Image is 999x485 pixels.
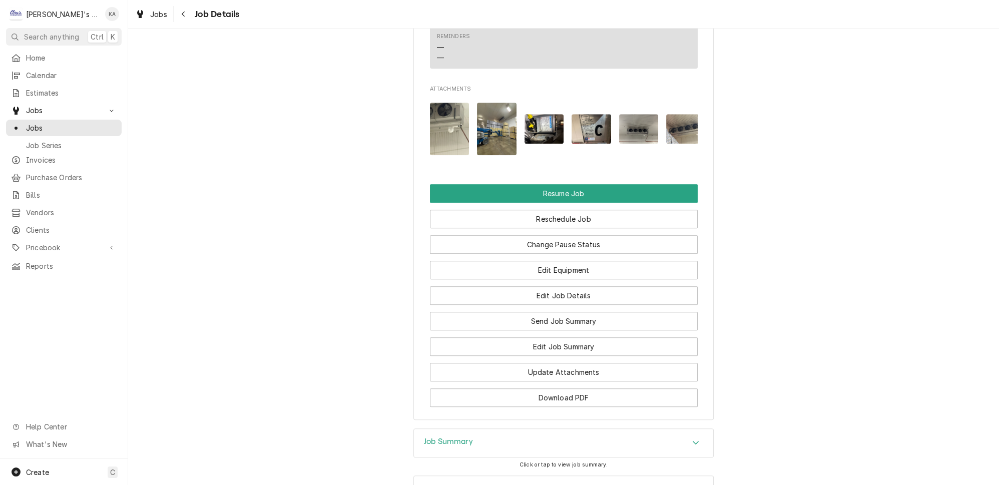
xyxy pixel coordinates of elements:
[430,312,698,330] button: Send Job Summary
[26,439,116,449] span: What's New
[430,363,698,381] button: Update Attachments
[430,228,698,254] div: Button Group Row
[26,421,116,432] span: Help Center
[430,279,698,305] div: Button Group Row
[437,53,444,63] div: —
[437,42,444,53] div: —
[26,105,102,116] span: Jobs
[430,85,698,93] span: Attachments
[131,6,171,23] a: Jobs
[111,32,115,42] span: K
[477,103,517,155] img: iwJ1JgcHSnunNdvDuWCS
[430,184,698,203] button: Resume Job
[619,114,659,144] img: TXnwiPHqSqKeo9aiIPPX
[105,7,119,21] div: KA
[6,152,122,168] a: Invoices
[6,50,122,66] a: Home
[26,123,117,133] span: Jobs
[26,172,117,183] span: Purchase Orders
[430,184,698,203] div: Button Group Row
[6,204,122,221] a: Vendors
[430,103,469,155] img: 5dbxd1YQtSC5B4rKAX0l
[430,381,698,407] div: Button Group Row
[572,114,611,144] img: kGMBGlbCRAWyHwUxViyZ
[430,203,698,228] div: Button Group Row
[430,286,698,305] button: Edit Job Details
[9,7,23,21] div: Clay's Refrigeration's Avatar
[26,9,100,20] div: [PERSON_NAME]'s Refrigeration
[430,184,698,407] div: Button Group
[26,88,117,98] span: Estimates
[26,140,117,151] span: Job Series
[6,239,122,256] a: Go to Pricebook
[26,190,117,200] span: Bills
[9,7,23,21] div: C
[6,258,122,274] a: Reports
[26,261,117,271] span: Reports
[525,114,564,144] img: xnyp0wFkQbGHQHjqMXUq
[192,8,240,21] span: Job Details
[414,429,713,457] div: Accordion Header
[430,261,698,279] button: Edit Equipment
[430,337,698,356] button: Edit Job Summary
[6,169,122,186] a: Purchase Orders
[414,429,713,457] button: Accordion Details Expand Trigger
[520,461,608,468] span: Click or tap to view job summary.
[6,222,122,238] a: Clients
[6,120,122,136] a: Jobs
[150,9,167,20] span: Jobs
[26,70,117,81] span: Calendar
[6,102,122,119] a: Go to Jobs
[6,67,122,84] a: Calendar
[105,7,119,21] div: Korey Austin's Avatar
[91,32,104,42] span: Ctrl
[26,53,117,63] span: Home
[430,210,698,228] button: Reschedule Job
[430,388,698,407] button: Download PDF
[437,33,470,41] div: Reminders
[437,33,470,63] div: Reminders
[6,85,122,101] a: Estimates
[666,114,706,144] img: tk7P95aySNWbIYATuEab
[430,305,698,330] div: Button Group Row
[430,85,698,163] div: Attachments
[26,242,102,253] span: Pricebook
[26,225,117,235] span: Clients
[6,137,122,154] a: Job Series
[26,468,49,476] span: Create
[6,436,122,452] a: Go to What's New
[6,28,122,46] button: Search anythingCtrlK
[424,437,473,446] h3: Job Summary
[176,6,192,22] button: Navigate back
[110,467,115,477] span: C
[413,428,714,457] div: Job Summary
[430,235,698,254] button: Change Pause Status
[430,254,698,279] div: Button Group Row
[6,187,122,203] a: Bills
[26,207,117,218] span: Vendors
[6,418,122,435] a: Go to Help Center
[26,155,117,165] span: Invoices
[24,32,79,42] span: Search anything
[430,356,698,381] div: Button Group Row
[430,330,698,356] div: Button Group Row
[430,95,698,164] span: Attachments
